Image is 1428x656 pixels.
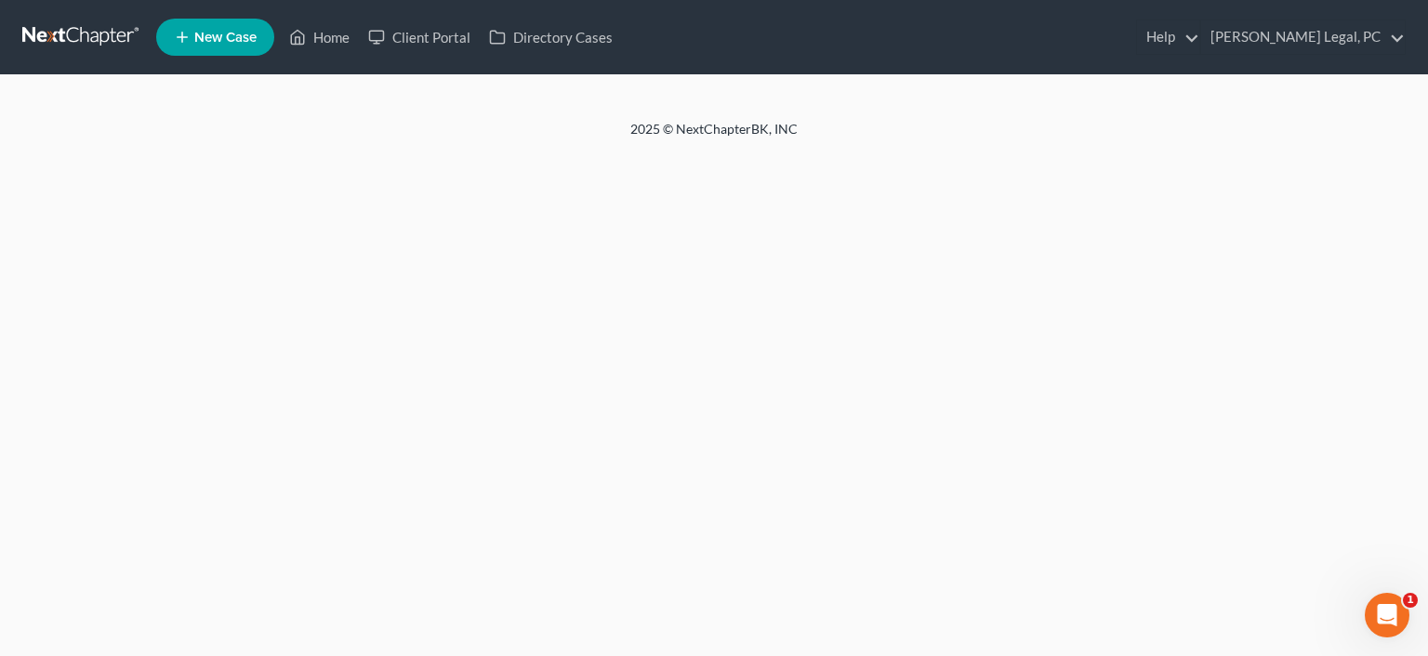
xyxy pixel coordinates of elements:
span: 1 [1403,593,1418,608]
iframe: Intercom live chat [1365,593,1409,637]
a: Client Portal [359,20,480,54]
div: 2025 © NextChapterBK, INC [184,120,1244,153]
a: Home [280,20,359,54]
a: [PERSON_NAME] Legal, PC [1201,20,1405,54]
a: Help [1137,20,1199,54]
new-legal-case-button: New Case [156,19,274,56]
a: Directory Cases [480,20,622,54]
